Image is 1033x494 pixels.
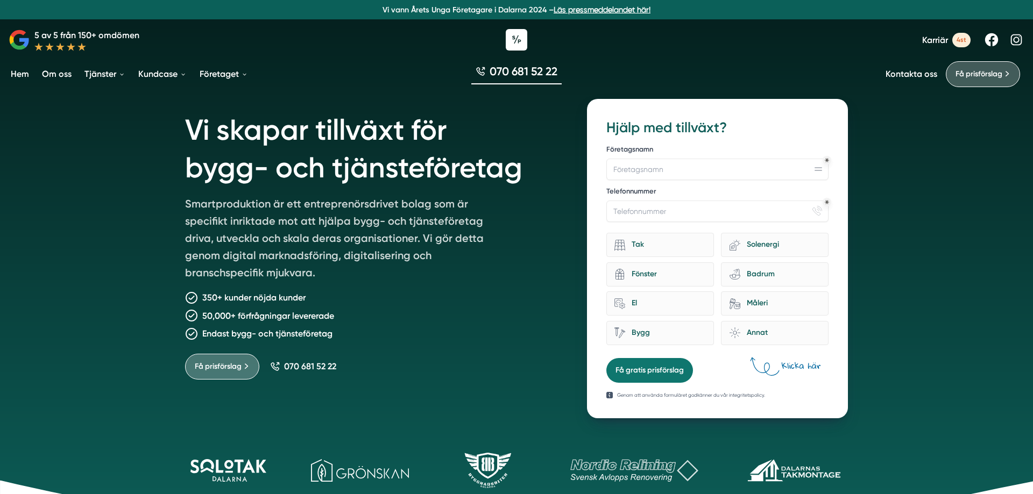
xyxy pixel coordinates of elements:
h1: Vi skapar tillväxt för bygg- och tjänsteföretag [185,99,561,195]
p: 5 av 5 från 150+ omdömen [34,28,139,42]
span: Få prisförslag [956,68,1002,80]
label: Företagsnamn [606,145,829,156]
span: 070 681 52 22 [490,63,557,79]
span: 4st [952,33,971,47]
a: Om oss [40,60,74,88]
p: Genom att använda formuläret godkänner du vår integritetspolicy. [617,391,765,399]
a: Kontakta oss [886,69,937,79]
input: Telefonnummer [606,201,829,222]
h3: Hjälp med tillväxt? [606,118,829,138]
a: Läs pressmeddelandet här! [554,5,650,14]
div: Obligatoriskt [825,200,829,204]
a: Karriär 4st [922,33,971,47]
a: Hem [9,60,31,88]
p: 350+ kunder nöjda kunder [202,291,306,304]
span: 070 681 52 22 [284,361,336,371]
span: Få prisförslag [195,361,242,373]
a: Kundcase [136,60,189,88]
a: 070 681 52 22 [270,361,336,371]
a: Tjänster [82,60,128,88]
button: Få gratis prisförslag [606,358,693,383]
a: 070 681 52 22 [471,63,562,84]
p: Smartproduktion är ett entreprenörsdrivet bolag som är specifikt inriktade mot att hjälpa bygg- o... [185,195,495,285]
input: Företagsnamn [606,159,829,180]
p: Vi vann Årets Unga Företagare i Dalarna 2024 – [4,4,1029,15]
span: Karriär [922,35,948,45]
p: Endast bygg- och tjänsteföretag [202,327,332,340]
a: Få prisförslag [185,354,259,380]
p: 50,000+ förfrågningar levererade [202,309,334,323]
a: Företaget [197,60,250,88]
label: Telefonnummer [606,187,829,198]
div: Obligatoriskt [825,158,829,162]
a: Få prisförslag [946,61,1020,87]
